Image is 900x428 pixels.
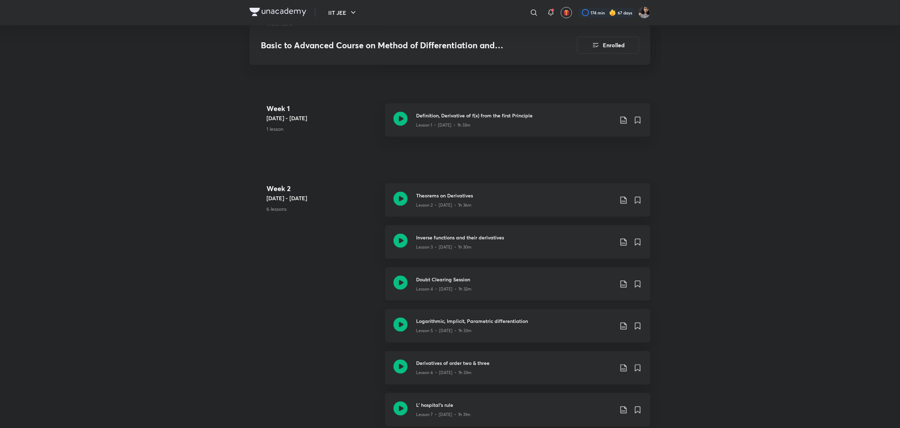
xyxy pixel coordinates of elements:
p: Lesson 6 • [DATE] • 1h 33m [416,370,472,376]
p: Lesson 2 • [DATE] • 1h 36m [416,202,472,208]
p: Lesson 7 • [DATE] • 1h 31m [416,412,470,418]
h3: Derivatives of order two & three [416,360,614,367]
button: avatar [561,7,572,18]
p: Lesson 5 • [DATE] • 1h 33m [416,328,472,334]
h3: L’ hospital’s rule [416,402,614,409]
a: Definition, Derivative of f(x) from the first PrincipleLesson 1 • [DATE] • 1h 33m [385,103,650,145]
p: Lesson 1 • [DATE] • 1h 33m [416,122,470,128]
h5: [DATE] - [DATE] [266,114,379,122]
img: Rakhi Sharma [638,7,650,19]
img: avatar [563,10,570,16]
p: Lesson 3 • [DATE] • 1h 30m [416,244,472,250]
h3: Doubt Clearing Session [416,276,614,283]
img: Company Logo [250,8,306,16]
a: Theorems on DerivativesLesson 2 • [DATE] • 1h 36m [385,183,650,225]
p: 6 lessons [266,205,379,213]
h3: Definition, Derivative of f(x) from the first Principle [416,112,614,119]
h3: Logarithmic, Implicit, Parametric differentiation [416,318,614,325]
a: Doubt Clearing SessionLesson 4 • [DATE] • 1h 32m [385,267,650,309]
h4: Week 2 [266,183,379,194]
h4: Week 1 [266,103,379,114]
p: 1 lesson [266,125,379,133]
h3: Inverse functions and their derivatives [416,234,614,241]
a: Company Logo [250,8,306,18]
h5: [DATE] - [DATE] [266,194,379,202]
a: Inverse functions and their derivativesLesson 3 • [DATE] • 1h 30m [385,225,650,267]
h3: Basic to Advanced Course on Method of Differentiation and Integration [261,40,537,50]
a: Derivatives of order two & threeLesson 6 • [DATE] • 1h 33m [385,351,650,393]
h3: Theorems on Derivatives [416,192,614,199]
button: IIT JEE [324,6,362,20]
a: Logarithmic, Implicit, Parametric differentiationLesson 5 • [DATE] • 1h 33m [385,309,650,351]
button: Enrolled [577,37,639,54]
img: streak [609,9,616,16]
p: Lesson 4 • [DATE] • 1h 32m [416,286,472,292]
